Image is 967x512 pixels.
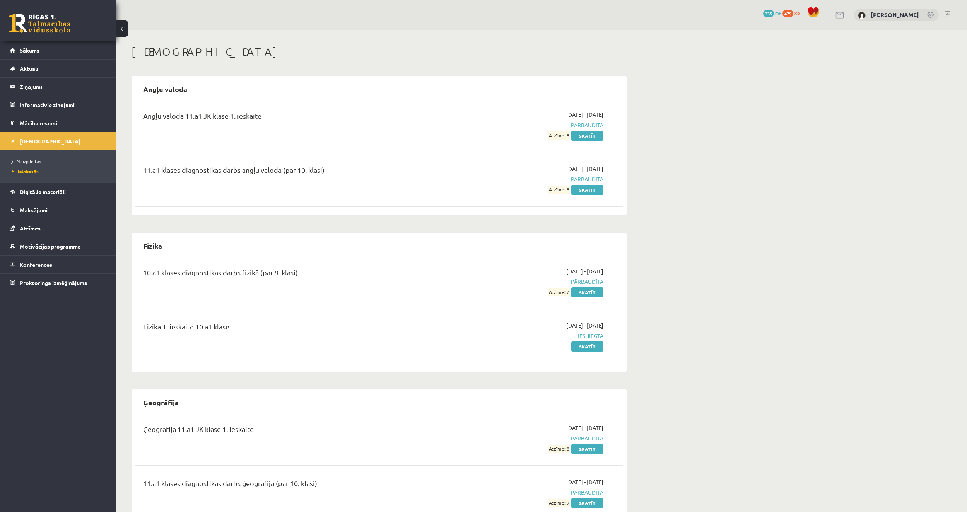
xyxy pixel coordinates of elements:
[143,111,446,125] div: Angļu valoda 11.a1 JK klase 1. ieskaite
[143,478,446,492] div: 11.a1 klases diagnostikas darbs ģeogrāfijā (par 10. klasi)
[566,267,603,275] span: [DATE] - [DATE]
[458,278,603,286] span: Pārbaudīta
[10,96,106,114] a: Informatīvie ziņojumi
[20,279,87,286] span: Proktoringa izmēģinājums
[12,158,41,164] span: Neizpildītās
[571,131,603,141] a: Skatīt
[10,114,106,132] a: Mācību resursi
[566,165,603,173] span: [DATE] - [DATE]
[782,10,803,16] a: 479 xp
[143,321,446,336] div: Fizika 1. ieskaite 10.a1 klase
[20,243,81,250] span: Motivācijas programma
[458,121,603,129] span: Pārbaudīta
[566,321,603,329] span: [DATE] - [DATE]
[571,185,603,195] a: Skatīt
[10,132,106,150] a: [DEMOGRAPHIC_DATA]
[763,10,781,16] a: 335 mP
[548,186,570,194] span: Atzīme: 8
[143,267,446,282] div: 10.a1 klases diagnostikas darbs fizikā (par 9. klasi)
[10,201,106,219] a: Maksājumi
[10,274,106,292] a: Proktoringa izmēģinājums
[12,168,108,175] a: Izlabotās
[20,225,41,232] span: Atzīmes
[548,499,570,507] span: Atzīme: 9
[548,288,570,296] span: Atzīme: 7
[135,237,170,255] h2: Fizika
[566,111,603,119] span: [DATE] - [DATE]
[458,488,603,497] span: Pārbaudīta
[20,201,106,219] legend: Maksājumi
[20,188,66,195] span: Digitālie materiāli
[566,424,603,432] span: [DATE] - [DATE]
[458,434,603,442] span: Pārbaudīta
[10,256,106,273] a: Konferences
[571,444,603,454] a: Skatīt
[458,175,603,183] span: Pārbaudīta
[548,131,570,140] span: Atzīme: 8
[132,45,627,58] h1: [DEMOGRAPHIC_DATA]
[10,41,106,59] a: Sākums
[143,424,446,438] div: Ģeogrāfija 11.a1 JK klase 1. ieskaite
[20,138,80,145] span: [DEMOGRAPHIC_DATA]
[10,219,106,237] a: Atzīmes
[9,14,70,33] a: Rīgas 1. Tālmācības vidusskola
[775,10,781,16] span: mP
[794,10,800,16] span: xp
[20,78,106,96] legend: Ziņojumi
[571,287,603,297] a: Skatīt
[20,261,52,268] span: Konferences
[10,60,106,77] a: Aktuāli
[135,80,195,98] h2: Angļu valoda
[20,96,106,114] legend: Informatīvie ziņojumi
[20,65,38,72] span: Aktuāli
[458,332,603,340] span: Iesniegta
[858,12,866,19] img: Emīls Čeksters
[571,341,603,352] a: Skatīt
[143,165,446,179] div: 11.a1 klases diagnostikas darbs angļu valodā (par 10. klasi)
[135,393,186,411] h2: Ģeogrāfija
[548,445,570,453] span: Atzīme: 8
[566,478,603,486] span: [DATE] - [DATE]
[782,10,793,17] span: 479
[12,158,108,165] a: Neizpildītās
[20,47,39,54] span: Sākums
[10,183,106,201] a: Digitālie materiāli
[10,78,106,96] a: Ziņojumi
[871,11,919,19] a: [PERSON_NAME]
[10,237,106,255] a: Motivācijas programma
[763,10,774,17] span: 335
[20,119,57,126] span: Mācību resursi
[571,498,603,508] a: Skatīt
[12,168,39,174] span: Izlabotās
